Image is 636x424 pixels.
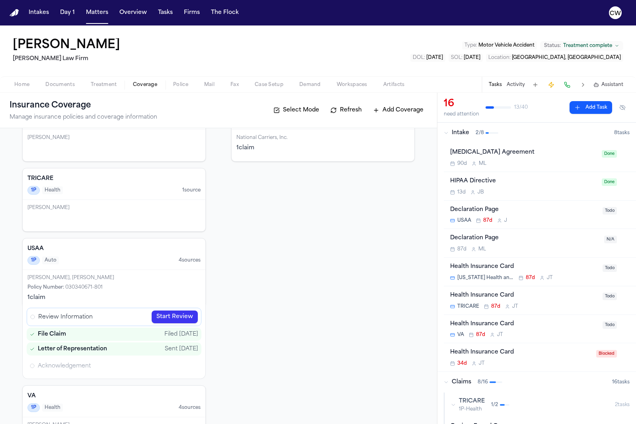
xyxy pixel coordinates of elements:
button: Edit matter name [13,38,120,53]
span: Location : [488,55,511,60]
button: Edit Location: Fort Worth, TX [486,54,623,62]
div: HIPAA Directive [450,177,597,186]
span: Claims [452,378,471,386]
span: 1 source [182,187,201,193]
span: 2 task s [615,402,630,408]
span: 2 / 8 [476,130,484,136]
span: Home [14,82,29,88]
button: Claims8/1616tasks [437,372,636,393]
span: N/A [604,236,617,243]
span: [DATE] [426,55,443,60]
button: Intakes [25,6,52,20]
span: 4 source s [179,404,201,411]
span: J T [512,303,518,310]
span: 87d [476,332,485,338]
div: Health Insurance Card [450,291,598,300]
span: Motor Vehicle Accident [478,43,535,48]
span: DOL : [413,55,425,60]
div: Health Insurance Card [450,348,591,357]
button: Edit DOL: 2025-03-18 [410,54,445,62]
span: J [504,217,507,224]
div: Open task: Health Insurance Card [444,258,636,286]
button: Day 1 [57,6,78,20]
button: Edit Type: Motor Vehicle Accident [462,41,537,49]
div: Open task: Health Insurance Card [444,315,636,344]
span: Treatment complete [563,43,612,49]
button: Intake2/88tasks [437,123,636,143]
div: Claims filing progress [22,304,206,379]
span: J T [547,275,553,281]
button: Overview [116,6,150,20]
img: Finch Logo [10,9,19,17]
div: Declaration Page [450,234,599,243]
span: M L [478,246,486,252]
p: Manage insurance policies and coverage information [10,113,157,121]
div: [PERSON_NAME] [27,205,201,211]
span: Todo [603,293,617,300]
span: J T [479,360,485,367]
div: Open task: HIPAA Directive [444,172,636,201]
div: Filed [DATE] [164,330,198,338]
span: Mail [204,82,215,88]
span: Treatment [91,82,117,88]
span: Todo [603,321,617,329]
span: Police [173,82,188,88]
h4: VA [27,392,201,400]
button: Tasks [155,6,176,20]
button: Firms [181,6,203,20]
div: Steps [27,308,201,375]
span: 030340671-801 [65,285,103,290]
a: The Flock [208,6,242,20]
div: Open task: Declaration Page [444,201,636,229]
div: 1 claim [236,144,410,152]
div: Open task: Health Insurance Card [444,343,636,371]
span: M L [479,160,486,167]
span: Coverage [133,82,157,88]
span: [DATE] [464,55,480,60]
span: 87d [483,217,492,224]
span: 13 / 40 [514,104,528,111]
div: Declaration Page [450,205,598,215]
span: Auto [42,256,59,264]
span: Done [602,178,617,186]
span: Acknowledgement [38,362,91,370]
span: Demand [299,82,321,88]
span: 1 / 2 [491,402,498,408]
span: Health [42,186,63,194]
span: J T [497,332,503,338]
span: Todo [603,264,617,272]
button: Edit SOL: 2027-03-18 [449,54,483,62]
span: 1P [27,403,40,412]
span: 90d [457,160,467,167]
span: 1P [27,186,40,195]
span: Done [602,150,617,158]
span: SOL : [451,55,462,60]
button: Add Task [570,101,612,114]
span: 8 / 16 [478,379,488,385]
div: Health Insurance Card [450,320,598,329]
span: 1P [27,256,40,265]
div: Open task: Declaration Page [444,229,636,258]
button: Matters [83,6,111,20]
span: Status: [544,43,561,49]
button: Add Task [530,79,541,90]
span: Assistant [601,82,623,88]
button: Tasks [489,82,502,88]
div: 1 claim [27,294,201,302]
button: Refresh [326,104,366,117]
span: 87d [491,303,500,310]
span: File Claim [38,330,66,338]
h4: TRICARE [27,175,201,183]
span: 87d [526,275,535,281]
span: Type : [464,43,477,48]
span: Intake [452,129,469,137]
div: [PERSON_NAME], [PERSON_NAME] [27,275,201,281]
span: 1P-Health [459,406,485,412]
span: TRICARE [459,397,485,405]
div: National Carriers, Inc. [236,135,410,141]
span: USAA [457,217,471,224]
span: Fax [230,82,239,88]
